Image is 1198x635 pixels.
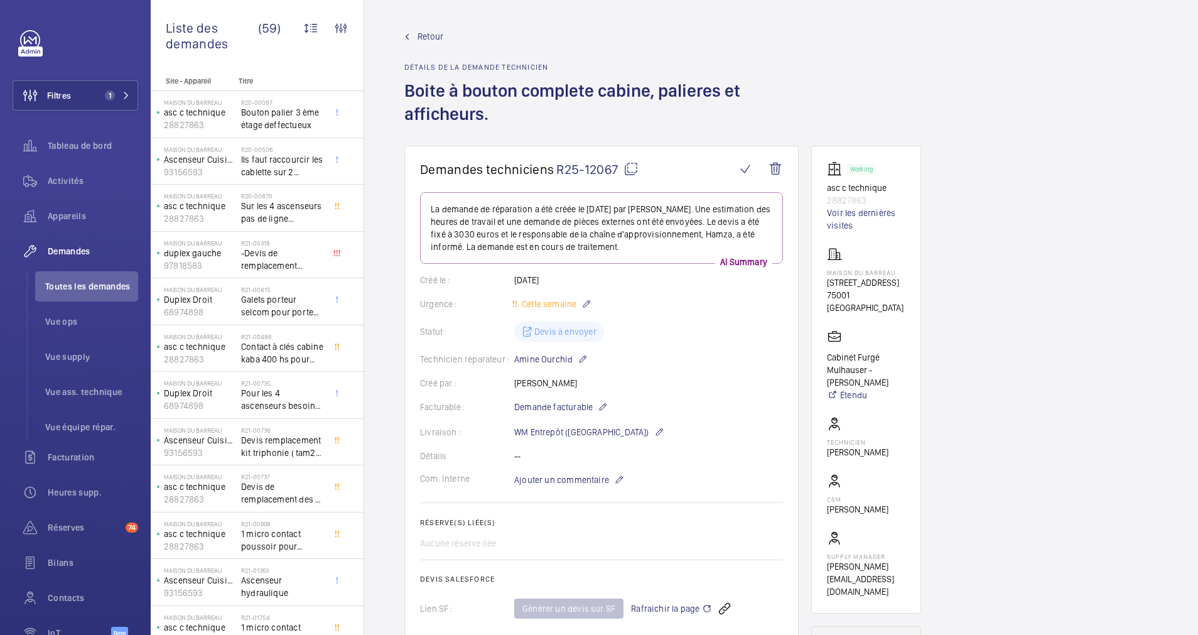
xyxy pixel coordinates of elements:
[48,521,121,534] span: Réserves
[241,99,324,106] h2: R20-00087
[827,182,905,194] p: asc c technique
[241,614,324,621] h2: R21-01754
[105,90,115,100] span: 1
[241,567,324,574] h2: R21-01363
[164,200,236,212] p: asc c technique
[420,575,783,583] h2: Devis Salesforce
[45,315,138,328] span: Vue ops
[164,340,236,353] p: asc c technique
[241,520,324,528] h2: R21-00998
[164,153,236,166] p: Ascenseur Cuisine
[164,540,236,553] p: 28827863
[404,79,799,146] h1: Boite à bouton complete cabine, palieres et afficheurs.
[164,106,236,119] p: asc c technique
[164,520,236,528] p: Maison du Barreau
[164,587,236,599] p: 93156593
[827,194,905,207] p: 28827863
[827,207,905,232] a: Voir les dernières visites
[420,161,554,177] span: Demandes techniciens
[164,379,236,387] p: Maison du Barreau
[241,333,324,340] h2: R21-00486
[164,286,236,293] p: Maison du Barreau
[164,247,236,259] p: duplex gauche
[715,256,772,268] p: AI Summary
[514,474,609,486] span: Ajouter un commentaire
[241,146,324,153] h2: R20-00506
[827,161,847,176] img: elevator.svg
[45,421,138,433] span: Vue équipe répar.
[48,210,138,222] span: Appareils
[827,351,905,389] p: Cabinet Furgé Mulhauser - [PERSON_NAME]
[48,486,138,499] span: Heures supp.
[514,401,593,413] span: Demande facturable
[164,99,236,106] p: Maison du Barreau
[418,30,443,43] span: Retour
[164,387,236,399] p: Duplex Droit
[241,293,324,318] span: Galets porteur selcom pour porte palière
[631,601,712,616] span: Rafraichir la page
[48,556,138,569] span: Bilans
[239,77,321,85] p: Titre
[556,161,639,177] span: R25-12067
[48,451,138,464] span: Facturation
[164,567,236,574] p: Maison du Barreau
[827,389,905,401] a: Étendu
[164,426,236,434] p: Maison du Barreau
[164,293,236,306] p: Duplex Droit
[164,192,236,200] p: Maison du Barreau
[164,621,236,634] p: asc c technique
[126,523,138,533] span: 74
[45,386,138,398] span: Vue ass. technique
[241,340,324,366] span: Contact à clés cabine kaba 400 hs pour plaque à bouton type soulier
[519,299,576,309] span: Cette semaine
[164,306,236,318] p: 68974898
[241,200,324,225] span: Sur les 4 ascenseurs pas de ligne téléphone il faut poser les kit GSM
[164,166,236,178] p: 93156593
[45,280,138,293] span: Toutes les demandes
[850,167,873,171] p: Working
[164,493,236,506] p: 28827863
[164,259,236,272] p: 97818583
[241,434,324,459] span: Devis remplacement kit triphonie ( tam2 hs)
[164,473,236,480] p: Maison du Barreau
[241,286,324,293] h2: R21-00415
[241,528,324,553] span: 1 micro contact poussoir pour contact à clé , [URL][DOMAIN_NAME]
[164,614,236,621] p: Maison du Barreau
[241,379,324,387] h2: R21-00735
[241,106,324,131] span: Bouton palier 3 ème étage deffectueux
[164,434,236,447] p: Ascenseur Cuisine
[164,528,236,540] p: asc c technique
[241,387,324,412] span: Pour les 4 ascenseurs besoin de : - 16 galets wittur ref C11 BX 0022 - 20 butées caoutchouc C11 A...
[164,146,236,153] p: Maison du Barreau
[241,574,324,599] span: Ascenseur hydraulique
[48,175,138,187] span: Activités
[164,353,236,366] p: 28827863
[827,496,888,503] p: CSM
[241,426,324,434] h2: R21-00736
[241,247,324,272] span: -Devis de remplacement triphonie(tam 2 hs) -Remplacement des 2 boutons éclairage gaine par des bo...
[404,63,799,72] h2: Détails de la demande technicien
[241,192,324,200] h2: R20-00870
[166,20,258,52] span: Liste des demandes
[164,212,236,225] p: 28827863
[151,77,234,85] p: Site - Appareil
[164,119,236,131] p: 28827863
[827,446,888,459] p: [PERSON_NAME]
[13,80,138,111] button: Filtres1
[827,276,905,289] p: [STREET_ADDRESS]
[164,480,236,493] p: asc c technique
[514,425,664,440] p: WM Entrepôt ([GEOGRAPHIC_DATA])
[164,399,236,412] p: 68974898
[241,480,324,506] span: Devis de remplacement des 4 isolations cabine. ( Nécessite 2 techniciens)
[420,518,783,527] h2: Réserve(s) liée(s)
[241,153,324,178] span: Ils faut raccourcir les cablette sur 2 poulies tendeuse les cablette ils sont détendus
[827,560,905,598] p: [PERSON_NAME][EMAIL_ADDRESS][DOMAIN_NAME]
[431,203,772,253] p: La demande de réparation a été créée le [DATE] par [PERSON_NAME]. Une estimation des heures de tr...
[827,553,905,560] p: Supply manager
[48,592,138,604] span: Contacts
[164,333,236,340] p: Maison du Barreau
[241,473,324,480] h2: R21-00737
[47,89,71,102] span: Filtres
[241,239,324,247] h2: R21-00318
[45,350,138,363] span: Vue supply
